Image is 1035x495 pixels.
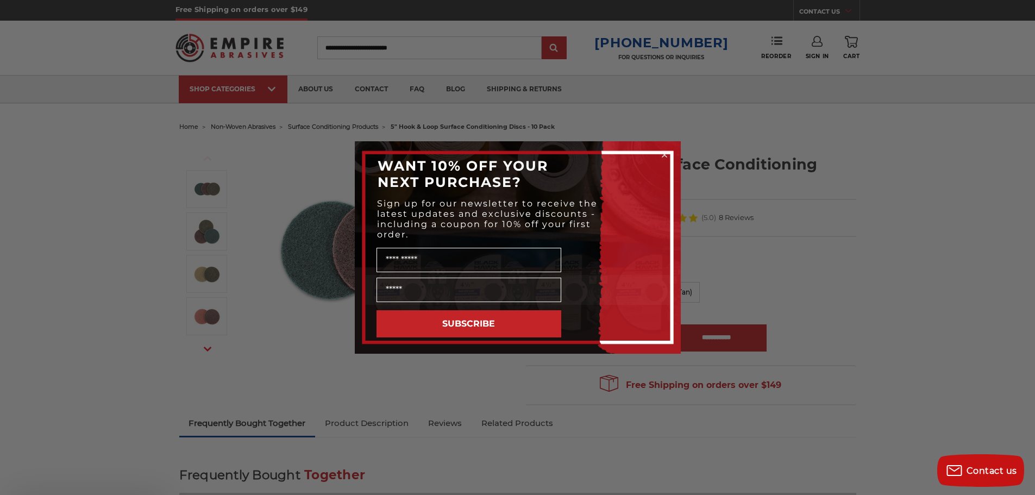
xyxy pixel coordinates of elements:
span: WANT 10% OFF YOUR NEXT PURCHASE? [378,158,548,190]
span: Contact us [967,466,1017,476]
span: Sign up for our newsletter to receive the latest updates and exclusive discounts - including a co... [377,198,598,240]
button: Contact us [937,454,1024,487]
button: Close dialog [659,149,670,160]
input: Email [377,278,561,302]
button: SUBSCRIBE [377,310,561,337]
